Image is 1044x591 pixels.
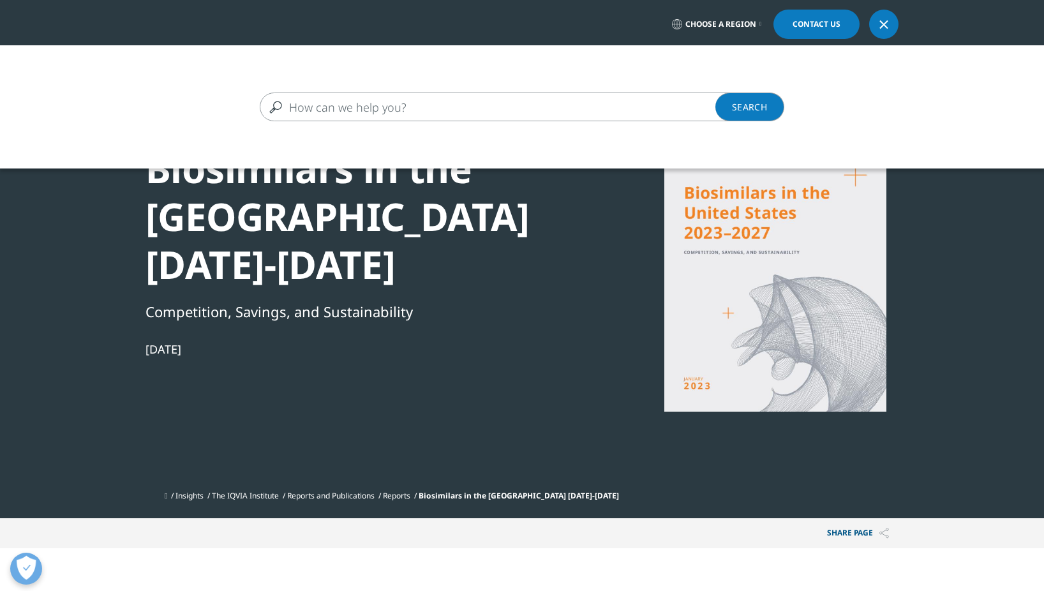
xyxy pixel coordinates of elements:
button: Open Preferences [10,553,42,585]
a: Search [715,93,784,121]
input: Search [260,93,747,121]
span: Contact Us [793,20,840,28]
nav: Primary [253,45,899,105]
a: Contact Us [773,10,860,39]
span: Choose a Region [685,19,756,29]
